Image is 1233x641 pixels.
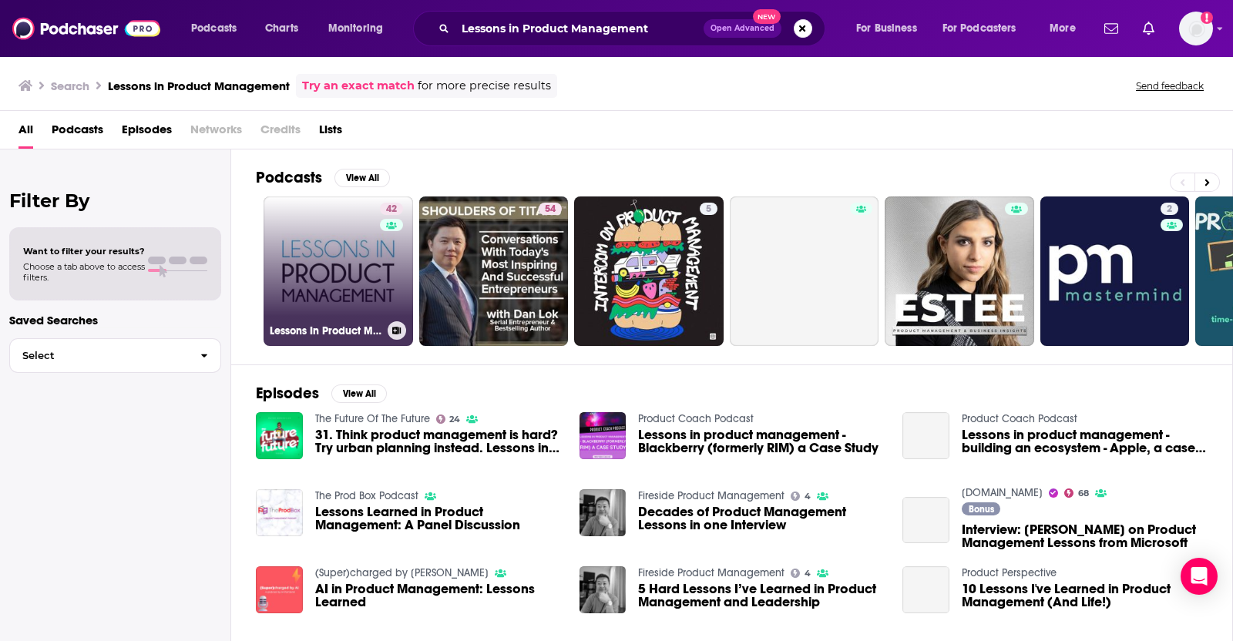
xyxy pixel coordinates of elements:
span: Decades of Product Management Lessons in one Interview [638,505,884,532]
a: Lessons in product management - building an ecosystem - Apple, a case study [902,412,949,459]
span: New [753,9,781,24]
a: Lessons in product management - building an ecosystem - Apple, a case study [962,428,1208,455]
a: Fireside Product Management [638,566,784,579]
span: Lessons Learned in Product Management: A Panel Discussion [315,505,561,532]
span: 5 [706,202,711,217]
span: Podcasts [191,18,237,39]
h2: Filter By [9,190,221,212]
span: Open Advanced [711,25,774,32]
a: 5 [574,196,724,346]
a: 54 [419,196,569,346]
a: 31. Think product management is hard? Try urban planning instead. Lessons in product management f... [315,428,561,455]
a: Rocketship.fm [962,486,1043,499]
img: Decades of Product Management Lessons in one Interview [580,489,627,536]
img: Lessons in product management - Blackberry (formerly RIM) a Case Study [580,412,627,459]
a: EpisodesView All [256,384,387,403]
a: AI in Product Management: Lessons Learned [315,582,561,609]
span: Monitoring [328,18,383,39]
h3: Lessons in Product Management [108,79,290,93]
a: 10 Lessons I've Learned in Product Management (And Life!) [962,582,1208,609]
a: PodcastsView All [256,168,390,187]
button: View All [331,384,387,403]
button: View All [334,169,390,187]
img: 5 Hard Lessons I’ve Learned in Product Management and Leadership [580,566,627,613]
a: 2 [1161,203,1178,215]
span: for more precise results [418,77,551,95]
span: Lists [319,117,342,149]
span: 4 [805,493,811,500]
a: Show notifications dropdown [1098,15,1124,42]
span: Select [10,351,188,361]
span: Want to filter your results? [23,246,145,257]
h2: Episodes [256,384,319,403]
span: Networks [190,117,242,149]
a: The Future Of The Future [315,412,430,425]
span: 68 [1078,490,1089,497]
a: All [18,117,33,149]
img: Podchaser - Follow, Share and Rate Podcasts [12,14,160,43]
a: 54 [539,203,562,215]
button: open menu [932,16,1039,41]
a: 24 [436,414,461,424]
span: Logged in as YiyanWang [1179,12,1213,45]
button: open menu [317,16,403,41]
a: Try an exact match [302,77,415,95]
img: User Profile [1179,12,1213,45]
a: 42 [380,203,403,215]
button: open menu [845,16,936,41]
a: Episodes [122,117,172,149]
button: Select [9,338,221,373]
span: Interview: [PERSON_NAME] on Product Management Lessons from Microsoft [962,523,1208,549]
a: 2 [1040,196,1190,346]
button: open menu [180,16,257,41]
a: 42Lessons In Product Management [264,196,413,346]
a: Interview: Ellen Chisa on Product Management Lessons from Microsoft [962,523,1208,549]
a: 5 [700,203,717,215]
a: 4 [791,492,811,501]
h3: Search [51,79,89,93]
a: Podcasts [52,117,103,149]
p: Saved Searches [9,313,221,327]
button: Send feedback [1131,79,1208,92]
a: Lessons in product management - Blackberry (formerly RIM) a Case Study [638,428,884,455]
a: 10 Lessons I've Learned in Product Management (And Life!) [902,566,949,613]
img: 31. Think product management is hard? Try urban planning instead. Lessons in product management f... [256,412,303,459]
img: AI in Product Management: Lessons Learned [256,566,303,613]
span: 5 Hard Lessons I’ve Learned in Product Management and Leadership [638,582,884,609]
a: Charts [255,16,307,41]
img: Lessons Learned in Product Management: A Panel Discussion [256,489,303,536]
span: For Podcasters [942,18,1016,39]
a: Show notifications dropdown [1137,15,1161,42]
input: Search podcasts, credits, & more... [455,16,704,41]
a: 4 [791,569,811,578]
a: Product Coach Podcast [638,412,754,425]
span: 54 [545,202,556,217]
a: 68 [1064,488,1089,498]
button: open menu [1039,16,1095,41]
span: Credits [260,117,301,149]
div: Search podcasts, credits, & more... [428,11,840,46]
span: Bonus [969,505,994,514]
a: Interview: Ellen Chisa on Product Management Lessons from Microsoft [902,497,949,544]
svg: Add a profile image [1201,12,1213,24]
span: Charts [265,18,298,39]
a: Product Coach Podcast [962,412,1077,425]
button: Open AdvancedNew [704,19,781,38]
span: 4 [805,570,811,577]
span: 24 [449,416,460,423]
span: Choose a tab above to access filters. [23,261,145,283]
span: 42 [386,202,397,217]
div: Open Intercom Messenger [1181,558,1218,595]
